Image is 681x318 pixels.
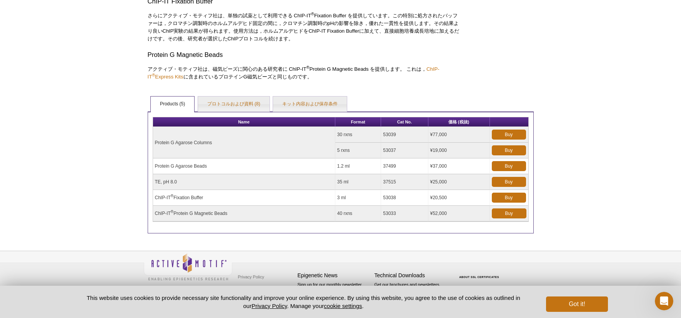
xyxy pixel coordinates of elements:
[428,174,490,190] td: ¥25,000
[428,206,490,221] td: ¥52,000
[381,117,428,127] th: Cat No.
[251,303,287,309] a: Privacy Policy
[236,271,266,283] a: Privacy Policy
[148,13,460,42] span: さらにアクティブ・モティフ社は、単独の試薬として利用できる ChIP-IT Fixation Buffer を提供しています。この特別に処方されたバッファーは，クロマチン調製時のホルムアルデヒド...
[153,174,335,190] td: TE, pH 8.0
[492,193,526,203] a: Buy
[459,276,499,278] a: ABOUT SSL CERTIFICATES
[148,50,461,60] h3: Protein G Magnetic Beads
[335,206,381,221] td: 40 rxns
[655,292,673,310] iframe: Intercom live chat
[381,143,428,158] td: 53037
[171,194,173,198] sup: ®
[335,127,381,143] td: 30 rxns
[151,97,194,112] a: Products (5)
[152,73,155,77] sup: ®
[308,28,359,34] span: ChIP-IT Fixation Buffer
[328,20,334,26] span: pH
[428,143,490,158] td: ¥19,000
[492,145,526,155] a: Buy
[381,206,428,221] td: 53033
[298,281,371,308] p: Sign up for our monthly newsletter highlighting recent publications in the field of epigenetics.
[183,74,312,80] span: に含まれているプロテイン 磁気ビーズと同じものです。
[381,127,428,143] td: 53039
[375,272,448,279] h4: Technical Downloads
[381,190,428,206] td: 53038
[335,158,381,174] td: 1.2 ml
[428,117,490,127] th: 価格 (税抜)
[236,283,276,294] a: Terms & Conditions
[153,127,335,158] td: Protein G Agarose Columns
[492,177,526,187] a: Buy
[335,190,381,206] td: 3 ml
[298,272,371,279] h4: Epigenetic News
[153,190,335,206] td: ChIP-IT Fixation Buffer
[451,265,509,281] table: Click to Verify - This site chose Symantec SSL for secure e-commerce and confidential communicati...
[306,65,310,70] sup: ®
[148,66,426,72] span: アクティブ・モティフ社は、磁気ビーズに関心のある研究者に ChIP-IT Protein G Magnetic Beads を提供します。 これは，
[228,36,239,42] span: ChIP
[273,97,347,112] a: キット内容および保存条件
[428,158,490,174] td: ¥37,000
[171,210,173,214] sup: ®
[335,174,381,190] td: 35 ml
[492,130,526,140] a: Buy
[324,303,362,309] button: cookie settings
[73,294,534,310] p: This website uses cookies to provide necessary site functionality and improve your online experie...
[198,97,270,112] a: プロトコルおよび資料 (8)
[428,127,490,143] td: ¥77,000
[546,296,608,312] button: Got it!
[335,117,381,127] th: Format
[243,74,247,80] span: G
[428,190,490,206] td: ¥20,500
[381,158,428,174] td: 37499
[163,28,174,34] span: ChIP
[153,117,335,127] th: Name
[144,251,232,282] img: Active Motif,
[335,143,381,158] td: 5 rxns
[375,281,448,301] p: Get our brochures and newsletters, or request them by mail.
[153,158,335,174] td: Protein G Agarose Beads
[153,206,335,221] td: ChIP-IT Protein G Magnetic Beads
[492,208,526,218] a: Buy
[311,12,314,16] sup: ®
[492,161,526,171] a: Buy
[381,174,428,190] td: 37515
